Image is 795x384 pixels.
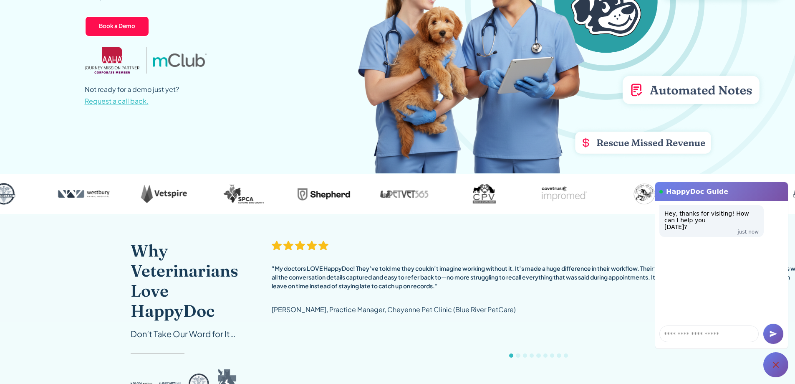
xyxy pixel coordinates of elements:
div: Show slide 6 of 9 [543,353,548,358]
p: Not ready for a demo just yet? [85,84,179,107]
img: mclub logo [153,53,207,67]
div: Show slide 5 of 9 [536,353,540,358]
img: VetSpire [131,181,197,207]
div: Show slide 2 of 9 [516,353,520,358]
span: Request a call back. [85,97,149,105]
img: Corvertrus Impromed [531,181,598,207]
img: AAHA Advantage logo [85,47,140,74]
img: PetVet365 [371,181,438,207]
div: Show slide 8 of 9 [557,353,561,358]
a: Book a Demo [85,16,149,37]
img: Westbury [50,181,117,207]
div: Show slide 4 of 9 [530,353,534,358]
div: Show slide 9 of 9 [564,353,568,358]
img: SPCA [211,181,278,207]
img: Avimark [692,181,758,207]
img: CPV [451,181,518,207]
div: Show slide 7 of 9 [550,353,554,358]
div: Don’t Take Our Word for It… [131,328,238,340]
img: Shepherd [291,181,358,207]
div: Show slide 1 of 9 [509,353,513,358]
p: [PERSON_NAME], Practice Manager, Cheyenne Pet Clinic (Blue River PetCare) [272,304,516,315]
img: Cheyenne Pet Clinic [611,181,678,207]
h2: Why Veterinarians Love HappyDoc [131,241,238,321]
div: Show slide 3 of 9 [523,353,527,358]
